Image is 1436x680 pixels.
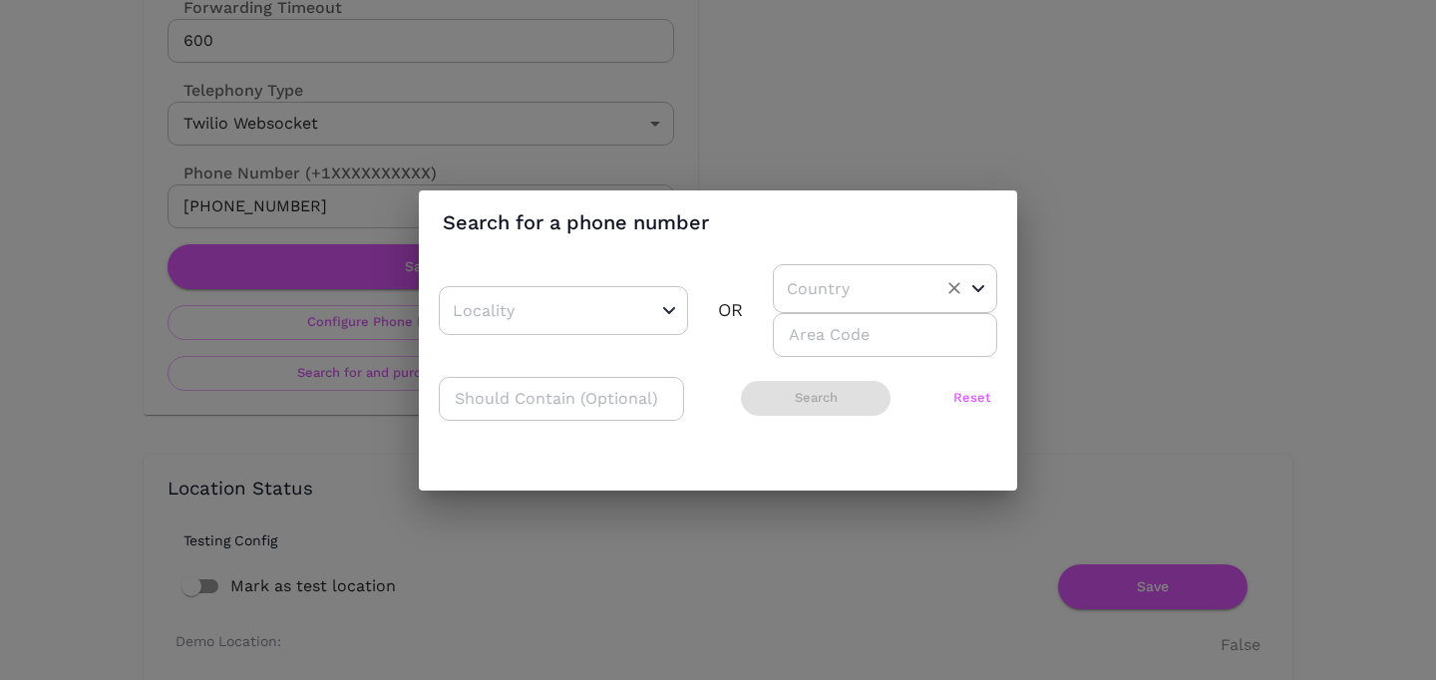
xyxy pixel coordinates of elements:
[773,313,997,357] input: Area Code
[782,273,926,304] input: Country
[439,377,684,421] input: Should Contain (Optional)
[718,295,743,325] div: OR
[448,295,617,326] input: Locality
[657,298,681,322] button: Open
[419,190,1017,254] h2: Search for a phone number
[947,381,997,416] button: Reset
[940,274,968,302] button: Clear
[966,276,990,300] button: Open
